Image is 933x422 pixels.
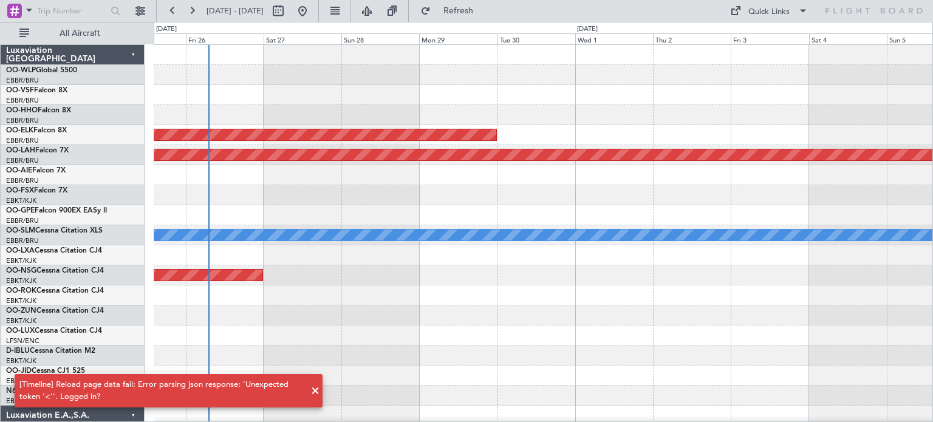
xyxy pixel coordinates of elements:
span: Refresh [433,7,484,15]
span: OO-ZUN [6,307,36,315]
a: EBKT/KJK [6,196,36,205]
a: LFSN/ENC [6,336,39,345]
a: EBKT/KJK [6,276,36,285]
div: Sat 4 [809,33,887,44]
div: Fri 26 [186,33,264,44]
a: OO-GPEFalcon 900EX EASy II [6,207,107,214]
div: [Timeline] Reload page data fail: Error parsing json response: 'Unexpected token '<''. Logged in? [19,379,304,403]
div: Wed 1 [575,33,653,44]
a: EBBR/BRU [6,76,39,85]
span: D-IBLU [6,347,30,355]
a: EBBR/BRU [6,96,39,105]
div: Sun 28 [341,33,419,44]
div: [DATE] [156,24,177,35]
span: OO-LXA [6,247,35,254]
button: All Aircraft [13,24,132,43]
button: Quick Links [724,1,814,21]
a: EBKT/KJK [6,256,36,265]
span: OO-LUX [6,327,35,335]
span: OO-ELK [6,127,33,134]
span: OO-FSX [6,187,34,194]
a: OO-LXACessna Citation CJ4 [6,247,102,254]
span: OO-WLP [6,67,36,74]
button: Refresh [415,1,488,21]
a: EBBR/BRU [6,136,39,145]
a: EBKT/KJK [6,296,36,305]
a: OO-ZUNCessna Citation CJ4 [6,307,104,315]
span: OO-AIE [6,167,32,174]
span: OO-VSF [6,87,34,94]
span: OO-SLM [6,227,35,234]
a: OO-NSGCessna Citation CJ4 [6,267,104,274]
a: OO-FSXFalcon 7X [6,187,67,194]
a: OO-HHOFalcon 8X [6,107,71,114]
div: [DATE] [577,24,598,35]
span: OO-ROK [6,287,36,294]
a: OO-LUXCessna Citation CJ4 [6,327,102,335]
span: OO-GPE [6,207,35,214]
a: EBBR/BRU [6,216,39,225]
a: EBBR/BRU [6,156,39,165]
span: [DATE] - [DATE] [207,5,264,16]
a: D-IBLUCessna Citation M2 [6,347,95,355]
a: OO-ROKCessna Citation CJ4 [6,287,104,294]
a: OO-LAHFalcon 7X [6,147,69,154]
a: EBBR/BRU [6,236,39,245]
div: Tue 30 [497,33,575,44]
a: OO-WLPGlobal 5500 [6,67,77,74]
a: EBBR/BRU [6,116,39,125]
span: OO-HHO [6,107,38,114]
span: All Aircraft [32,29,128,38]
span: OO-NSG [6,267,36,274]
span: OO-LAH [6,147,35,154]
a: OO-SLMCessna Citation XLS [6,227,103,234]
a: OO-AIEFalcon 7X [6,167,66,174]
a: OO-ELKFalcon 8X [6,127,67,134]
a: EBKT/KJK [6,356,36,366]
a: OO-VSFFalcon 8X [6,87,67,94]
div: Quick Links [748,6,790,18]
div: Sat 27 [264,33,341,44]
div: Fri 3 [731,33,808,44]
input: Trip Number [37,2,107,20]
a: EBBR/BRU [6,176,39,185]
div: Thu 2 [653,33,731,44]
a: EBKT/KJK [6,316,36,325]
div: Mon 29 [419,33,497,44]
